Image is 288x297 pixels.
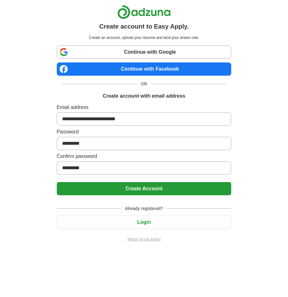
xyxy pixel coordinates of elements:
[57,182,232,195] button: Create Account
[103,92,185,100] h1: Create account with email address
[57,236,232,242] a: Return to job advert
[57,216,232,229] button: Login
[57,219,232,225] a: Login
[121,205,167,212] span: Already registered?
[117,5,171,19] img: Adzuna logo
[137,81,151,87] span: OR
[58,35,230,40] p: Create an account, upload your resume and land your dream role.
[57,128,232,136] label: Password
[57,153,232,160] label: Confirm password
[99,22,189,31] h1: Create account to Easy Apply.
[57,104,232,111] label: Email address
[57,62,232,76] a: Continue with Facebook
[57,46,232,59] a: Continue with Google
